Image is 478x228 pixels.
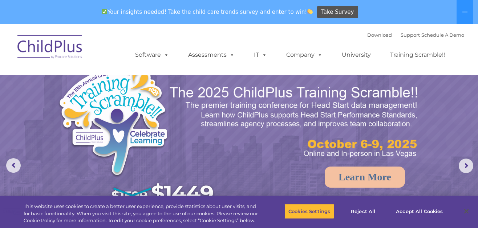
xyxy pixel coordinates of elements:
img: ✅ [102,9,107,14]
a: Training Scramble!! [383,48,452,62]
a: Learn More [325,167,405,188]
button: Reject All [340,204,386,219]
a: Schedule A Demo [421,32,464,38]
a: Company [279,48,330,62]
font: | [367,32,464,38]
a: Software [128,48,176,62]
a: IT [247,48,274,62]
img: ChildPlus by Procare Solutions [14,30,86,66]
span: Take Survey [321,6,354,19]
a: Support [401,32,420,38]
button: Accept All Cookies [392,204,447,219]
a: Take Survey [317,6,358,19]
span: Your insights needed! Take the child care trends survey and enter to win! [98,5,316,19]
img: 👏 [307,9,313,14]
a: Download [367,32,392,38]
button: Cookies Settings [284,204,334,219]
div: This website uses cookies to create a better user experience, provide statistics about user visit... [24,203,263,224]
a: Assessments [181,48,242,62]
button: Close [458,203,474,219]
a: University [335,48,378,62]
